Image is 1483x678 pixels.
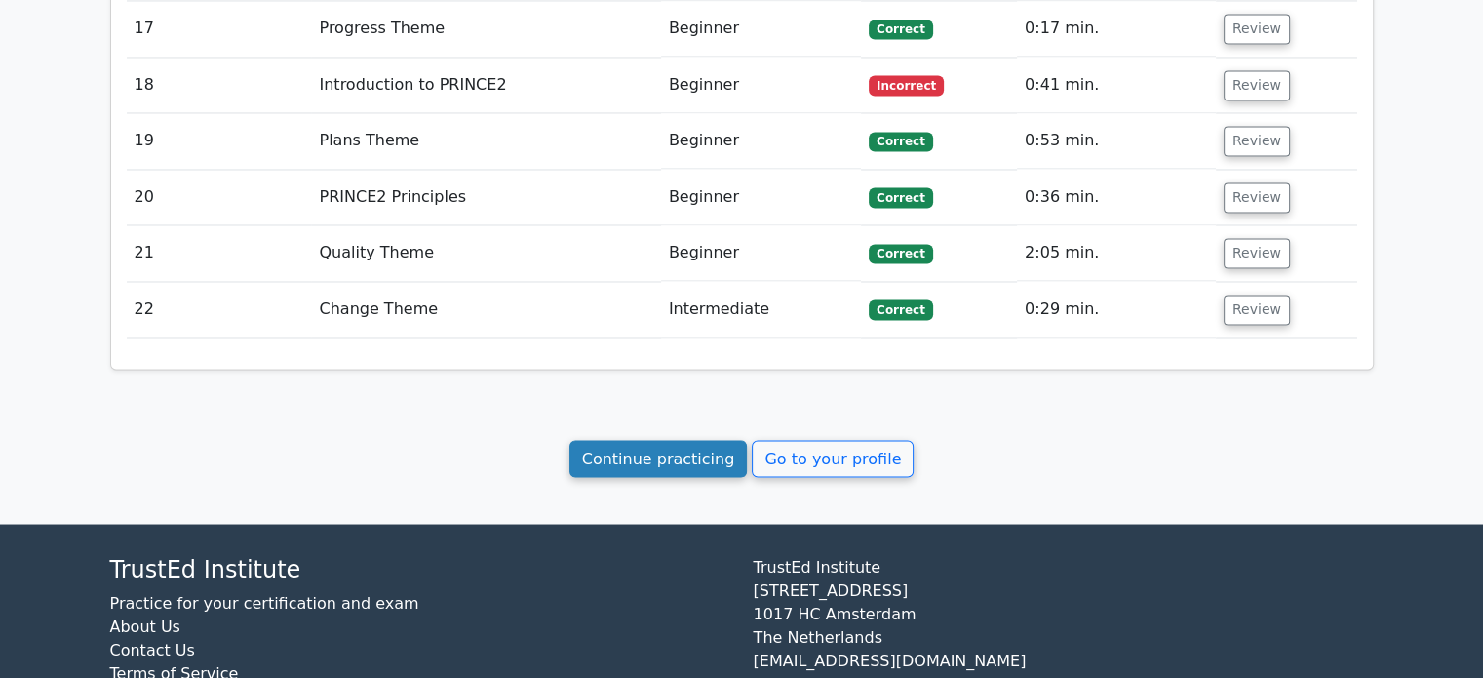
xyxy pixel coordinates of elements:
[311,58,660,113] td: Introduction to PRINCE2
[1224,295,1290,325] button: Review
[869,187,932,207] span: Correct
[311,225,660,281] td: Quality Theme
[661,58,861,113] td: Beginner
[1017,282,1216,338] td: 0:29 min.
[127,282,312,338] td: 22
[1224,70,1290,100] button: Review
[1017,113,1216,169] td: 0:53 min.
[1017,58,1216,113] td: 0:41 min.
[1224,182,1290,213] button: Review
[869,75,944,95] span: Incorrect
[127,225,312,281] td: 21
[661,282,861,338] td: Intermediate
[1224,126,1290,156] button: Review
[869,244,932,263] span: Correct
[110,640,195,658] a: Contact Us
[569,440,748,477] a: Continue practicing
[110,617,180,635] a: About Us
[869,299,932,319] span: Correct
[869,20,932,39] span: Correct
[1017,1,1216,57] td: 0:17 min.
[661,225,861,281] td: Beginner
[127,113,312,169] td: 19
[869,132,932,151] span: Correct
[110,593,419,612] a: Practice for your certification and exam
[1224,238,1290,268] button: Review
[110,555,730,583] h4: TrustEd Institute
[127,1,312,57] td: 17
[661,170,861,225] td: Beginner
[661,113,861,169] td: Beginner
[311,170,660,225] td: PRINCE2 Principles
[127,170,312,225] td: 20
[1017,170,1216,225] td: 0:36 min.
[311,1,660,57] td: Progress Theme
[752,440,914,477] a: Go to your profile
[127,58,312,113] td: 18
[1017,225,1216,281] td: 2:05 min.
[1224,14,1290,44] button: Review
[311,113,660,169] td: Plans Theme
[661,1,861,57] td: Beginner
[311,282,660,338] td: Change Theme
